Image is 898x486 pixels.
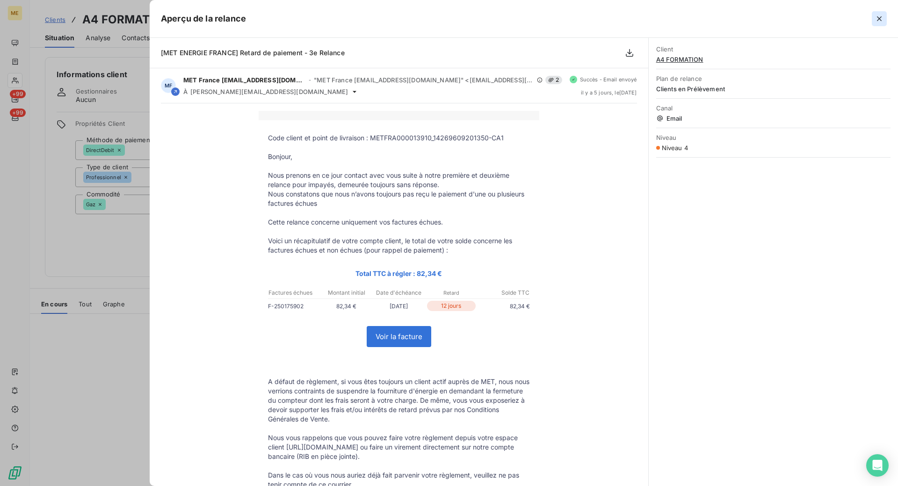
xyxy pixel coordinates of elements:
p: Bonjour, [268,152,530,161]
p: F-250175902 [268,301,320,311]
span: [MET ENERGIE FRANCE] Retard de paiement - 3e Relance [161,49,345,57]
p: A défaut de règlement, si vous êtes toujours un client actif auprès de MET, nous nous verrions co... [268,377,530,424]
p: 82,34 € [478,301,530,311]
p: Montant initial [321,289,372,297]
span: Succès - Email envoyé [580,77,637,82]
span: Niveau 4 [662,144,688,152]
p: Factures échues [268,289,320,297]
span: À [183,88,188,95]
span: Client [656,45,891,53]
p: Date d'échéance [373,289,425,297]
p: Code client et point de livraison : METFRA000013910_14269609201350-CA1 [268,133,530,143]
span: 2 [545,76,562,84]
span: Niveau [656,134,891,141]
p: Total TTC à régler : 82,34 € [268,268,530,279]
p: 12 jours [427,301,476,311]
p: Nous vous rappelons que vous pouvez faire votre règlement depuis votre espace client [URL][DOMAIN... [268,433,530,461]
p: [DATE] [373,301,425,311]
span: A4 FORMATION [656,56,891,63]
p: Retard [426,289,477,297]
span: MET France [EMAIL_ADDRESS][DOMAIN_NAME] [183,76,306,84]
p: 82,34 € [320,301,373,311]
p: Nous constatons que nous n’avons toujours pas reçu le paiement d'une ou plusieurs factures échues [268,189,530,208]
p: Solde TTC [478,289,529,297]
span: "MET France [EMAIL_ADDRESS][DOMAIN_NAME]" <[EMAIL_ADDRESS][DOMAIN_NAME]> [314,76,534,84]
p: Nous prenons en ce jour contact avec vous suite à notre première et deuxième relance pour impayés... [268,171,530,189]
span: Clients en Prélèvement [656,85,891,93]
p: Voici un récapitulatif de votre compte client, le total de votre solde concerne les factures échu... [268,236,530,255]
span: il y a 5 jours , le [DATE] [581,90,637,95]
span: Plan de relance [656,75,891,82]
h5: Aperçu de la relance [161,12,246,25]
span: [PERSON_NAME][EMAIL_ADDRESS][DOMAIN_NAME] [190,88,348,95]
p: Cette relance concerne uniquement vos factures échues. [268,218,530,227]
span: Canal [656,104,891,112]
a: Voir la facture [367,326,431,347]
div: Open Intercom Messenger [866,454,889,477]
span: Email [656,115,891,122]
span: - [309,77,311,83]
div: MF [161,78,176,93]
